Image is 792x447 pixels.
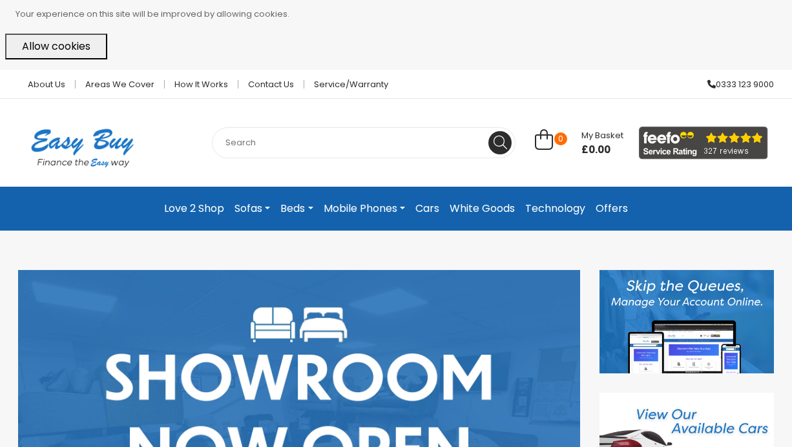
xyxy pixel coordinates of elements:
[238,80,304,88] a: Contact Us
[212,127,516,158] input: Search
[5,34,107,59] button: Allow cookies
[318,197,410,220] a: Mobile Phones
[410,197,444,220] a: Cars
[599,270,774,373] img: Discover our App
[698,80,774,88] a: 0333 123 9000
[639,127,768,160] img: feefo_logo
[18,112,147,184] img: Easy Buy
[16,5,787,23] p: Your experience on this site will be improved by allowing cookies.
[275,197,318,220] a: Beds
[581,143,623,156] span: £0.00
[165,80,238,88] a: How it works
[229,197,275,220] a: Sofas
[520,197,590,220] a: Technology
[554,132,567,145] span: 0
[535,136,623,151] a: 0 My Basket £0.00
[304,80,388,88] a: Service/Warranty
[18,80,76,88] a: About Us
[76,80,165,88] a: Areas we cover
[590,197,633,220] a: Offers
[444,197,520,220] a: White Goods
[581,129,623,141] span: My Basket
[159,197,229,220] a: Love 2 Shop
